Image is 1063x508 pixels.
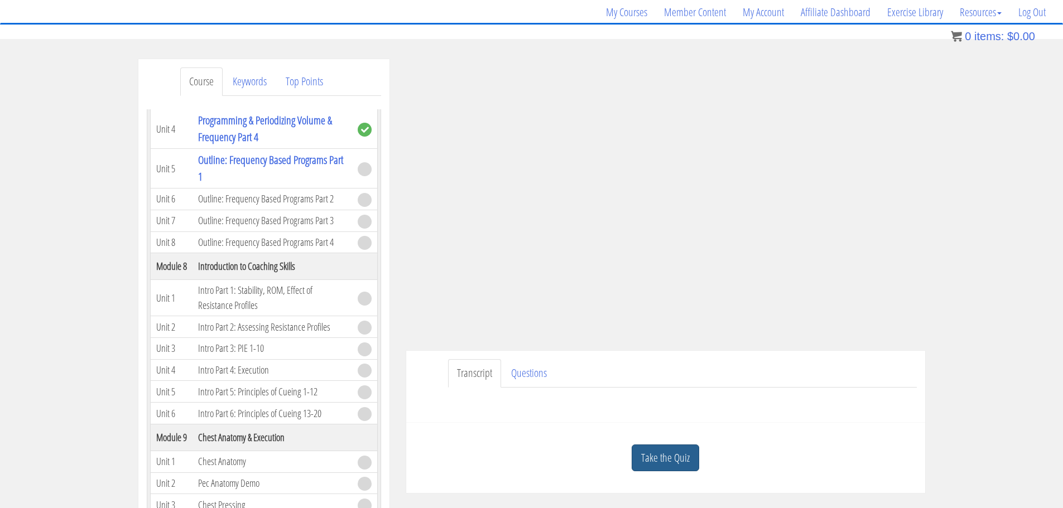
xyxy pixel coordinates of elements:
bdi: 0.00 [1007,30,1035,42]
a: Top Points [277,67,332,96]
td: Outline: Frequency Based Programs Part 4 [193,231,352,253]
a: Outline: Frequency Based Programs Part 1 [198,152,343,184]
a: Take the Quiz [632,444,699,472]
td: Outline: Frequency Based Programs Part 3 [193,210,352,231]
th: Module 9 [150,424,193,451]
td: Chest Anatomy [193,451,352,472]
td: Unit 4 [150,359,193,381]
a: Keywords [224,67,276,96]
td: Unit 1 [150,280,193,316]
td: Intro Part 5: Principles of Cueing 1-12 [193,381,352,403]
td: Unit 2 [150,316,193,338]
td: Intro Part 3: PIE 1-10 [193,338,352,360]
th: Module 8 [150,253,193,280]
td: Unit 1 [150,451,193,472]
span: complete [358,123,372,137]
a: Questions [502,359,556,388]
td: Unit 2 [150,472,193,494]
a: Transcript [448,359,501,388]
th: Introduction to Coaching Skills [193,253,352,280]
td: Intro Part 1: Stability, ROM, Effect of Resistance Profiles [193,280,352,316]
td: Unit 7 [150,210,193,231]
td: Unit 5 [150,381,193,403]
td: Outline: Frequency Based Programs Part 2 [193,188,352,210]
td: Unit 5 [150,149,193,188]
img: icon11.png [951,31,962,42]
td: Unit 4 [150,109,193,149]
td: Intro Part 4: Execution [193,359,352,381]
td: Unit 8 [150,231,193,253]
td: Pec Anatomy Demo [193,472,352,494]
td: Unit 3 [150,338,193,360]
th: Chest Anatomy & Execution [193,424,352,451]
td: Intro Part 2: Assessing Resistance Profiles [193,316,352,338]
td: Unit 6 [150,188,193,210]
a: Programming & Periodizing Volume & Frequency Part 4 [198,113,332,144]
td: Unit 6 [150,403,193,424]
td: Intro Part 6: Principles of Cueing 13-20 [193,403,352,424]
span: items: [974,30,1004,42]
a: 0 items: $0.00 [951,30,1035,42]
span: 0 [965,30,971,42]
span: $ [1007,30,1013,42]
a: Course [180,67,223,96]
